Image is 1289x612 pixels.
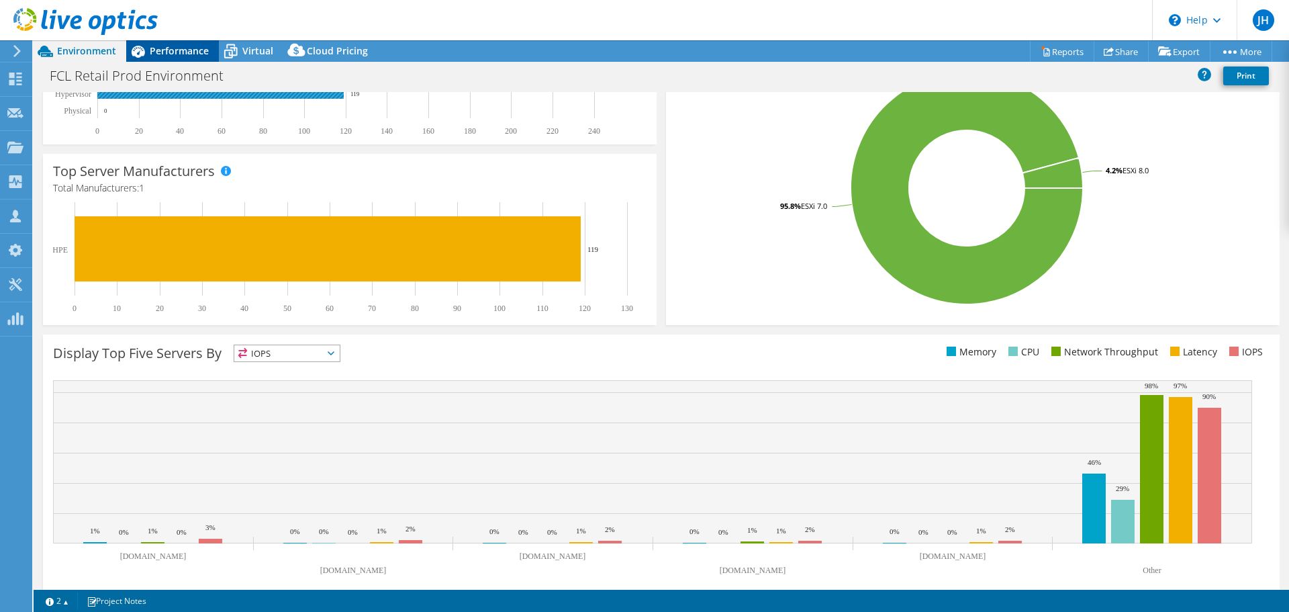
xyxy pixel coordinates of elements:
tspan: 95.8% [780,201,801,211]
text: 1% [377,527,387,535]
span: Cloud Pricing [307,44,368,57]
text: 2% [805,525,815,533]
a: More [1210,41,1272,62]
text: 1% [148,527,158,535]
li: Latency [1167,345,1217,359]
text: Hypervisor [55,89,91,99]
text: HPE [52,245,68,255]
span: 1 [139,181,144,194]
text: 130 [621,304,633,313]
text: [DOMAIN_NAME] [320,566,387,575]
text: 80 [411,304,419,313]
text: Physical [64,106,91,116]
text: 100 [493,304,506,313]
text: 2% [405,525,416,533]
text: 80 [259,126,267,136]
text: 0% [119,528,129,536]
span: IOPS [234,345,340,361]
text: 1% [576,527,586,535]
text: 0 [95,126,99,136]
text: [DOMAIN_NAME] [520,552,586,561]
text: 1% [90,527,100,535]
text: 0 [73,304,77,313]
text: 2% [1005,525,1015,533]
a: Share [1094,41,1149,62]
text: 0% [319,527,329,535]
text: 10 [113,304,121,313]
text: 119 [350,91,360,97]
span: Performance [150,44,209,57]
a: Reports [1030,41,1094,62]
text: [DOMAIN_NAME] [920,552,986,561]
text: 0% [947,528,957,536]
text: 220 [546,126,559,136]
text: 140 [381,126,393,136]
text: 97% [1174,382,1187,390]
svg: \n [1169,14,1181,26]
text: 3% [205,523,216,531]
text: 0% [547,528,557,536]
text: 0% [489,527,499,535]
a: 2 [36,593,78,609]
text: 0% [918,528,928,536]
text: 50 [283,304,291,313]
text: 40 [176,126,184,136]
text: 100 [298,126,310,136]
text: 30 [198,304,206,313]
text: 240 [588,126,600,136]
text: 29% [1116,484,1129,492]
text: 0% [177,528,187,536]
text: 20 [135,126,143,136]
tspan: ESXi 8.0 [1123,165,1149,175]
text: 70 [368,304,376,313]
text: 98% [1145,382,1158,390]
a: Project Notes [77,593,156,609]
text: 2% [605,525,615,533]
tspan: 4.2% [1106,165,1123,175]
text: 0% [290,527,300,535]
text: Other [1143,566,1161,575]
li: Network Throughput [1048,345,1158,359]
text: 90 [453,304,461,313]
text: 1% [776,527,786,535]
li: Memory [943,345,996,359]
text: 1% [747,526,757,534]
li: CPU [1005,345,1039,359]
h1: FCL Retail Prod Environment [44,69,244,83]
text: [DOMAIN_NAME] [720,566,786,575]
text: 46% [1088,458,1101,466]
text: 0% [518,528,528,536]
text: 0% [718,528,728,536]
text: 110 [536,304,548,313]
text: 200 [505,126,517,136]
text: 90% [1202,392,1216,400]
li: IOPS [1226,345,1263,359]
h4: Total Manufacturers: [53,181,647,195]
text: 0 [104,107,107,114]
text: 0% [689,527,700,535]
text: 0% [890,527,900,535]
h3: Top Server Manufacturers [53,164,215,179]
text: [DOMAIN_NAME] [120,552,187,561]
text: 20 [156,304,164,313]
a: Export [1148,41,1210,62]
a: Print [1223,67,1269,85]
span: JH [1253,9,1274,31]
text: 160 [422,126,434,136]
text: 120 [340,126,352,136]
text: 120 [579,304,591,313]
text: 0% [348,528,358,536]
text: 1% [976,527,986,535]
text: 60 [218,126,226,136]
text: 40 [240,304,248,313]
text: 60 [326,304,334,313]
text: 119 [587,245,599,253]
text: 180 [464,126,476,136]
span: Virtual [242,44,273,57]
span: Environment [57,44,116,57]
tspan: ESXi 7.0 [801,201,827,211]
